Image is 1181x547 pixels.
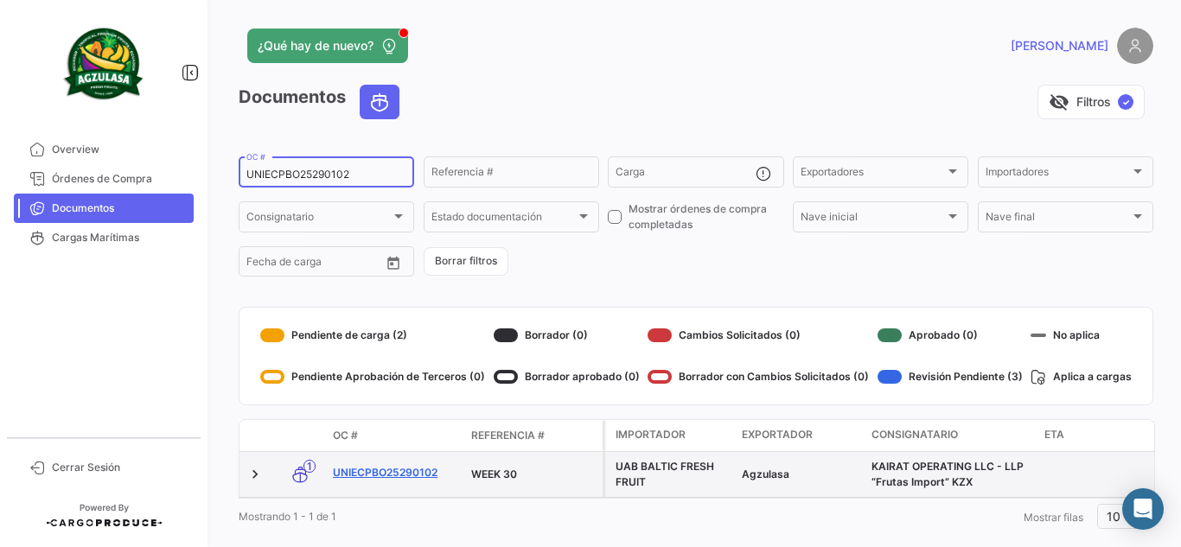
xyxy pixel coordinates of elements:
[648,363,869,391] div: Borrador con Cambios Solicitados (0)
[471,467,596,482] div: WEEK 30
[878,363,1023,391] div: Revisión Pendiente (3)
[865,420,1037,451] datatable-header-cell: Consignatario
[52,171,187,187] span: Órdenes de Compra
[14,223,194,252] a: Cargas Marítimas
[1031,321,1132,349] div: No aplica
[361,86,399,118] button: Ocean
[14,164,194,194] a: Órdenes de Compra
[246,213,391,226] span: Consignatario
[274,429,326,442] datatable-header-cell: Modo de Transporte
[605,420,735,451] datatable-header-cell: Importador
[246,466,264,483] a: Expand/Collapse Row
[629,201,783,232] span: Mostrar órdenes de compra completadas
[878,321,1023,349] div: Aprobado (0)
[1031,363,1132,391] div: Aplica a cargas
[333,428,358,443] span: OC #
[326,421,464,450] datatable-header-cell: OC #
[1118,94,1133,110] span: ✓
[52,230,187,245] span: Cargas Marítimas
[52,200,187,216] span: Documentos
[52,142,187,157] span: Overview
[801,213,945,226] span: Nave inicial
[464,421,603,450] datatable-header-cell: Referencia #
[1044,427,1064,442] span: ETA
[14,135,194,164] a: Overview
[246,258,278,270] input: Desde
[424,247,508,276] button: Borrar filtros
[239,510,336,523] span: Mostrando 1 - 1 de 1
[494,363,640,391] div: Borrador aprobado (0)
[290,258,354,270] input: Hasta
[258,37,373,54] span: ¿Qué hay de nuevo?
[616,459,728,490] div: UAB BALTIC FRESH FRUIT
[260,321,485,349] div: Pendiente de carga (2)
[471,428,545,443] span: Referencia #
[52,460,187,475] span: Cerrar Sesión
[871,460,1024,488] span: KAIRAT OPERATING LLC - LLP “Frutas Import” KZX
[1107,509,1120,524] span: 10
[494,321,640,349] div: Borrador (0)
[333,465,457,480] a: UNIECPBO25290102
[431,213,576,226] span: Estado documentación
[648,321,869,349] div: Cambios Solicitados (0)
[735,420,865,451] datatable-header-cell: Exportador
[1117,28,1153,64] img: placeholder-user.png
[61,21,147,107] img: agzulasa-logo.png
[380,250,406,276] button: Open calendar
[1011,37,1108,54] span: [PERSON_NAME]
[1049,92,1069,112] span: visibility_off
[986,169,1130,181] span: Importadores
[239,85,405,119] h3: Documentos
[742,427,813,442] span: Exportador
[742,467,858,482] div: Agzulasa
[801,169,945,181] span: Exportadores
[1037,85,1145,119] button: visibility_offFiltros✓
[1122,488,1164,530] div: Abrir Intercom Messenger
[616,427,686,442] span: Importador
[1024,511,1083,524] span: Mostrar filas
[247,29,408,63] button: ¿Qué hay de nuevo?
[260,363,485,391] div: Pendiente Aprobación de Terceros (0)
[871,427,958,442] span: Consignatario
[986,213,1130,226] span: Nave final
[303,460,316,473] span: 1
[14,194,194,223] a: Documentos
[1037,420,1167,451] datatable-header-cell: ETA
